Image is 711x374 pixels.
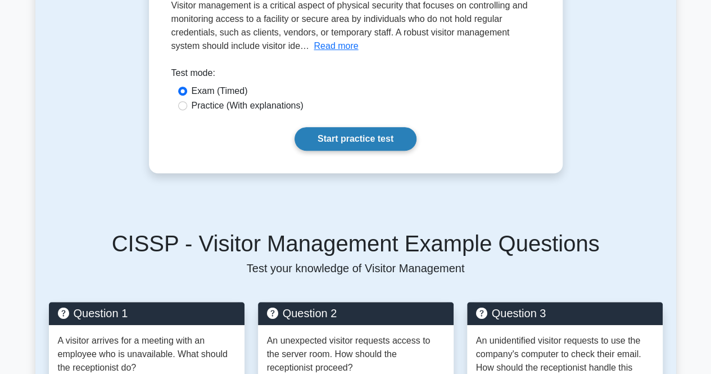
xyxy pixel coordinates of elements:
div: Test mode: [171,66,540,84]
p: Test your knowledge of Visitor Management [49,262,663,275]
h5: Question 2 [267,307,445,320]
label: Practice (With explanations) [192,99,304,112]
h5: Question 1 [58,307,236,320]
a: Start practice test [295,127,416,151]
h5: Question 3 [476,307,654,320]
button: Read more [314,39,358,53]
span: Visitor management is a critical aspect of physical security that focuses on controlling and moni... [171,1,528,51]
h5: CISSP - Visitor Management Example Questions [49,230,663,257]
label: Exam (Timed) [192,84,248,98]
